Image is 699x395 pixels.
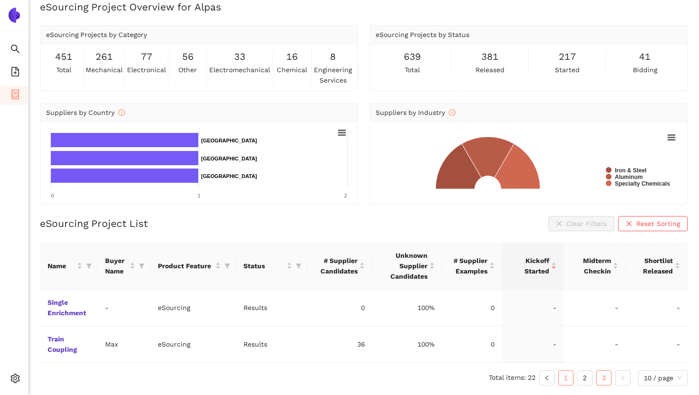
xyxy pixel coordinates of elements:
[626,326,688,363] td: -
[548,216,614,231] button: closeClear Filters
[296,263,301,269] span: filter
[158,261,214,271] span: Product Feature
[476,65,505,75] span: released
[46,109,125,116] span: Suppliers by Country
[10,64,20,83] span: file-add
[105,255,128,276] span: Buyer Name
[620,375,626,381] span: right
[97,326,150,363] td: Max
[10,370,20,389] span: setting
[314,65,352,85] span: engineering services
[40,216,148,230] h2: eSourcing Project List
[243,261,285,271] span: Status
[46,31,147,38] span: eSourcing Projects by Category
[372,326,442,363] td: 100%
[376,31,469,38] span: eSourcing Projects by Status
[638,370,688,386] div: Page Size
[223,259,232,273] span: filter
[442,326,502,363] td: 0
[597,371,611,385] a: 3
[489,370,535,386] li: Total items: 22
[141,49,152,64] span: 77
[86,263,92,269] span: filter
[564,290,626,326] td: -
[481,49,498,64] span: 381
[502,326,564,363] td: -
[450,255,487,276] span: # Supplier Examples
[209,65,270,75] span: electromechanical
[510,255,549,276] span: Kickoff Started
[564,326,626,363] td: -
[294,259,303,273] span: filter
[97,290,150,326] td: -
[615,370,631,386] button: right
[307,290,372,326] td: 0
[51,193,54,198] text: 0
[315,255,358,276] span: # Supplier Candidates
[615,174,643,180] text: Aluminum
[404,49,421,64] span: 639
[307,326,372,363] td: 36
[636,218,680,229] span: Reset Sorting
[344,193,347,198] text: 2
[150,326,236,363] td: eSourcing
[405,65,420,75] span: total
[644,371,682,385] span: 10 / page
[307,243,372,290] th: this column's title is # Supplier Candidates,this column is sortable
[137,254,146,278] span: filter
[615,370,631,386] li: Next Page
[84,259,94,273] span: filter
[201,138,257,143] text: [GEOGRAPHIC_DATA]
[40,243,97,290] th: this column's title is Name,this column is sortable
[224,263,230,269] span: filter
[139,263,145,269] span: filter
[10,41,20,60] span: search
[626,290,688,326] td: -
[559,371,573,385] a: 1
[380,250,427,282] span: Unknown Supplier Candidates
[286,49,298,64] span: 16
[10,86,20,105] span: container
[615,180,670,187] text: Specialty Chemicals
[201,173,257,179] text: [GEOGRAPHIC_DATA]
[97,243,150,290] th: this column's title is Buyer Name,this column is sortable
[330,49,336,64] span: 8
[555,65,580,75] span: started
[56,65,71,75] span: total
[442,290,502,326] td: 0
[449,109,456,116] span: info-circle
[539,370,554,386] button: left
[96,49,113,64] span: 261
[182,49,194,64] span: 56
[197,193,200,198] text: 1
[577,370,592,386] li: 2
[539,370,554,386] li: Previous Page
[615,167,647,174] text: Iron & Steel
[150,290,236,326] td: eSourcing
[572,255,611,276] span: Midterm Checkin
[236,326,307,363] td: Results
[7,8,22,23] img: Logo
[55,49,72,64] span: 451
[86,65,123,75] span: mechanical
[48,261,75,271] span: Name
[544,375,550,381] span: left
[618,216,688,231] button: closeReset Sorting
[633,255,673,276] span: Shortlist Released
[376,109,456,116] span: Suppliers by Industry
[578,371,592,385] a: 2
[372,290,442,326] td: 100%
[633,65,657,75] span: bidding
[201,156,257,161] text: [GEOGRAPHIC_DATA]
[372,243,442,290] th: this column's title is Unknown Supplier Candidates,this column is sortable
[442,243,502,290] th: this column's title is # Supplier Examples,this column is sortable
[178,65,197,75] span: other
[626,220,632,228] span: close
[236,243,307,290] th: this column's title is Status,this column is sortable
[236,290,307,326] td: Results
[626,243,688,290] th: this column's title is Shortlist Released,this column is sortable
[127,65,166,75] span: electronical
[558,370,573,386] li: 1
[502,290,564,326] td: -
[277,65,307,75] span: chemical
